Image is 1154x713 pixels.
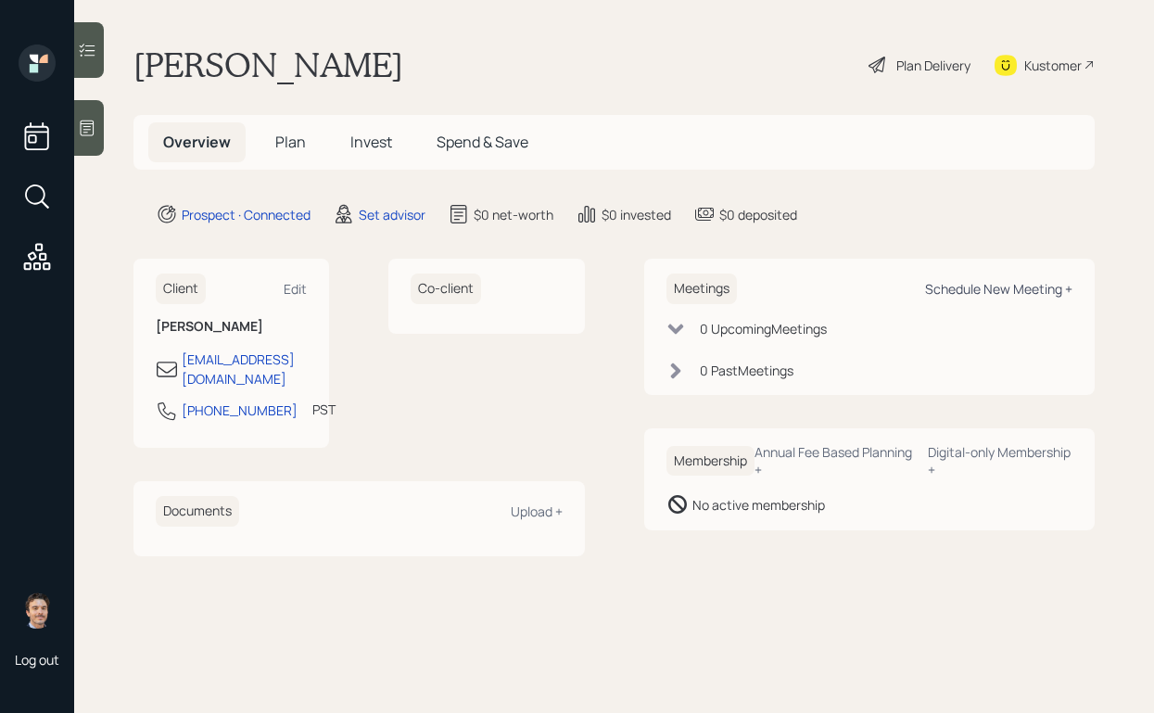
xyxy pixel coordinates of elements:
[666,446,755,477] h6: Membership
[411,274,481,304] h6: Co-client
[350,132,392,152] span: Invest
[437,132,528,152] span: Spend & Save
[156,496,239,527] h6: Documents
[719,205,797,224] div: $0 deposited
[15,651,59,668] div: Log out
[700,319,827,338] div: 0 Upcoming Meeting s
[928,443,1072,478] div: Digital-only Membership +
[896,56,970,75] div: Plan Delivery
[755,443,913,478] div: Annual Fee Based Planning +
[156,319,307,335] h6: [PERSON_NAME]
[666,274,737,304] h6: Meetings
[511,503,563,520] div: Upload +
[1024,56,1082,75] div: Kustomer
[182,205,311,224] div: Prospect · Connected
[19,592,56,629] img: robby-grisanti-headshot.png
[133,45,403,85] h1: [PERSON_NAME]
[359,205,425,224] div: Set advisor
[156,274,206,304] h6: Client
[182,401,298,420] div: [PHONE_NUMBER]
[925,280,1072,298] div: Schedule New Meeting +
[602,205,671,224] div: $0 invested
[692,495,825,515] div: No active membership
[284,280,307,298] div: Edit
[312,400,336,419] div: PST
[163,132,231,152] span: Overview
[275,132,306,152] span: Plan
[474,205,553,224] div: $0 net-worth
[182,350,307,388] div: [EMAIL_ADDRESS][DOMAIN_NAME]
[700,361,793,380] div: 0 Past Meeting s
